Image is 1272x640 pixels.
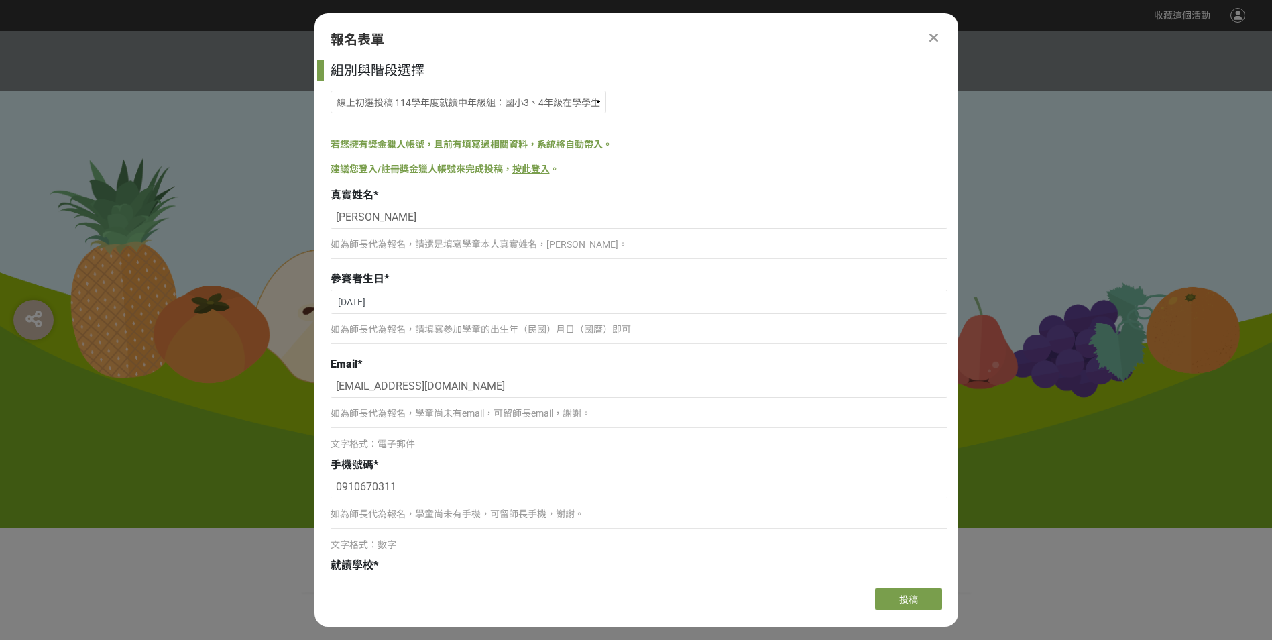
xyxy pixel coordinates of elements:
[331,189,373,201] span: 真實姓名
[301,528,972,560] h1: 2025「臺灣繪果季」國產水果趣味繪畫比賽
[331,139,612,150] span: 若您擁有獎金獵人帳號，且前有填寫過相關資料，系統將自動帶入。
[550,164,559,174] span: 。
[331,559,373,572] span: 就讀學校
[512,164,550,174] a: 按此登入
[331,32,384,48] span: 報名表單
[331,458,373,471] span: 手機號碼
[875,588,942,610] button: 投稿
[331,507,947,521] p: 如為師長代為報名，學童尚未有手機，可留師長手機，謝謝。
[331,439,415,449] span: 文字格式：電子郵件
[899,594,918,605] span: 投稿
[331,323,947,337] p: 如為師長代為報名，請填寫參加學童的出生年（民國）月日（國曆）即可
[331,358,357,370] span: Email
[331,237,947,252] p: 如為師長代為報名，請還是填寫學童本人真實姓名，[PERSON_NAME]。
[331,407,947,421] p: 如為師長代為報名，學童尚未有email，可留師長email，謝謝。
[1154,10,1210,21] span: 收藏這個活動
[331,60,947,81] div: 組別與階段選擇
[331,539,396,550] span: 文字格式：數字
[331,272,384,285] span: 參賽者生日
[331,164,512,174] span: 建議您登入/註冊獎金獵人帳號來完成投稿，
